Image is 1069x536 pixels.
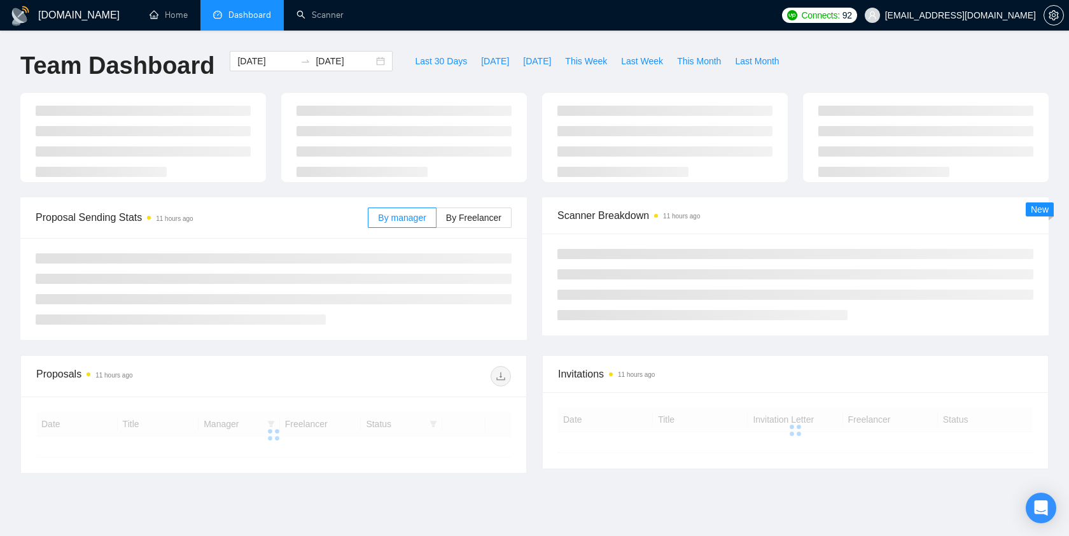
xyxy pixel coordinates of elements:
[558,51,614,71] button: This Week
[1044,10,1063,20] span: setting
[10,6,31,26] img: logo
[1026,493,1056,523] div: Open Intercom Messenger
[677,54,721,68] span: This Month
[868,11,877,20] span: user
[1031,204,1049,215] span: New
[663,213,700,220] time: 11 hours ago
[1044,10,1064,20] a: setting
[557,208,1033,223] span: Scanner Breakdown
[523,54,551,68] span: [DATE]
[787,10,797,20] img: upwork-logo.png
[474,51,516,71] button: [DATE]
[801,8,839,22] span: Connects:
[670,51,728,71] button: This Month
[558,366,1033,382] span: Invitations
[516,51,558,71] button: [DATE]
[300,56,311,66] span: to
[156,215,193,222] time: 11 hours ago
[1044,5,1064,25] button: setting
[237,54,295,68] input: Start date
[20,51,214,81] h1: Team Dashboard
[378,213,426,223] span: By manager
[213,10,222,19] span: dashboard
[735,54,779,68] span: Last Month
[728,51,786,71] button: Last Month
[150,10,188,20] a: homeHome
[300,56,311,66] span: swap-right
[415,54,467,68] span: Last 30 Days
[228,10,271,20] span: Dashboard
[446,213,501,223] span: By Freelancer
[618,371,655,378] time: 11 hours ago
[297,10,344,20] a: searchScanner
[621,54,663,68] span: Last Week
[36,366,274,386] div: Proposals
[316,54,374,68] input: End date
[842,8,852,22] span: 92
[36,209,368,225] span: Proposal Sending Stats
[565,54,607,68] span: This Week
[614,51,670,71] button: Last Week
[408,51,474,71] button: Last 30 Days
[95,372,132,379] time: 11 hours ago
[481,54,509,68] span: [DATE]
